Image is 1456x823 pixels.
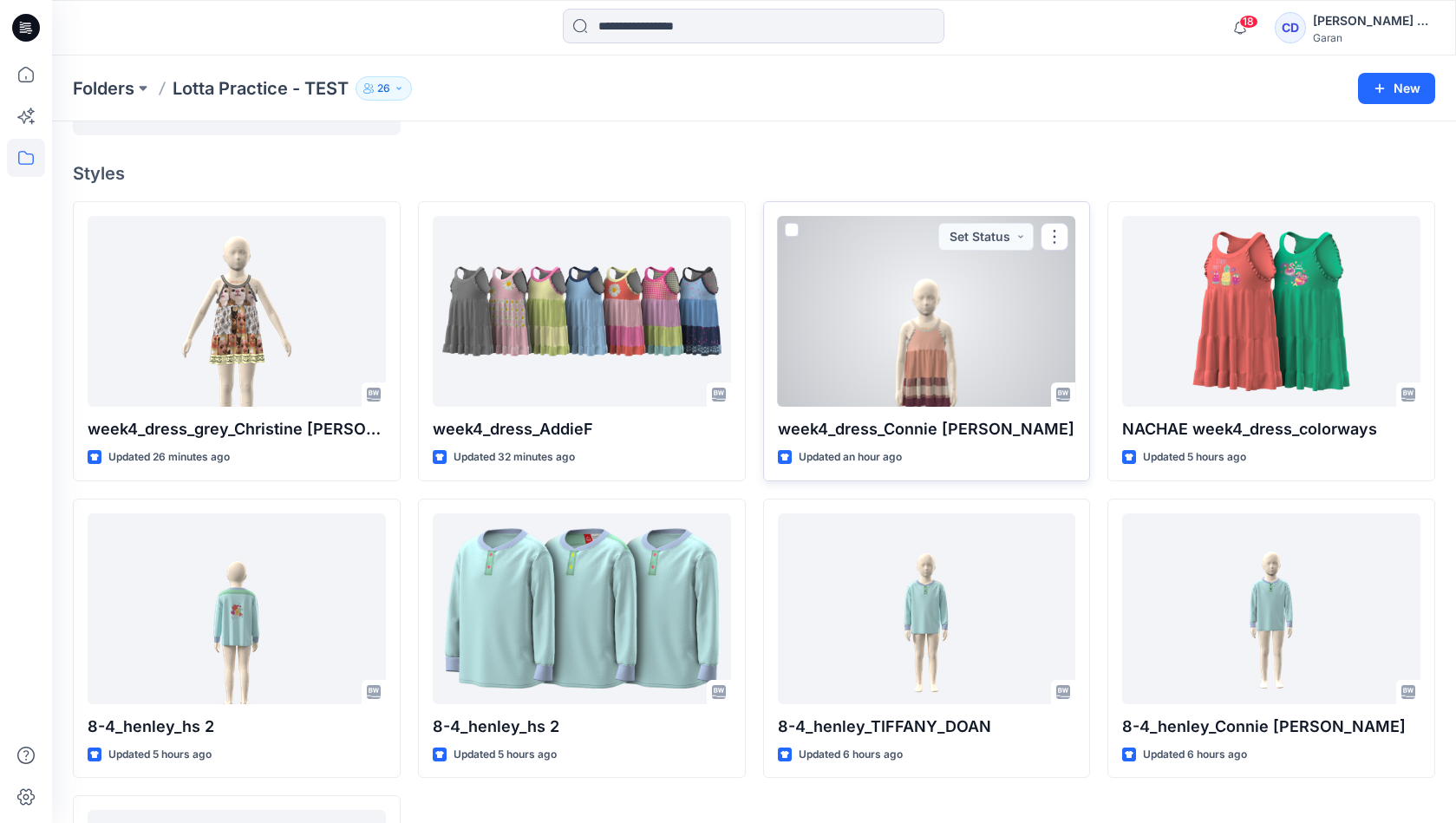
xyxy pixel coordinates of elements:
span: 18 [1239,15,1258,29]
p: NACHAE week4_dress_colorways [1122,417,1420,441]
p: 26 [377,79,390,98]
p: Updated 6 hours ago [799,746,903,764]
p: Updated 32 minutes ago [454,448,575,467]
a: week4_dress_grey_Christine Chang [88,216,386,407]
a: week4_dress_AddieF [433,216,731,407]
p: Updated 26 minutes ago [108,448,230,467]
p: Updated an hour ago [799,448,902,467]
div: CD [1275,12,1306,43]
h4: Styles [73,163,1435,184]
a: 8-4_henley_hs 2 [433,513,731,704]
a: NACHAE week4_dress_colorways [1122,216,1420,407]
p: 8-4_henley_hs 2 [88,715,386,739]
p: Updated 5 hours ago [108,746,212,764]
p: Updated 5 hours ago [454,746,557,764]
p: Updated 5 hours ago [1143,448,1246,467]
p: week4_dress_AddieF [433,417,731,441]
p: week4_dress_grey_Christine [PERSON_NAME] [88,417,386,441]
a: 8-4_henley_TIFFANY_DOAN [778,513,1076,704]
p: 8-4_henley_hs 2 [433,715,731,739]
div: Garan [1313,31,1434,44]
p: Updated 6 hours ago [1143,746,1247,764]
div: [PERSON_NAME] De La [PERSON_NAME] [1313,10,1434,31]
p: 8-4_henley_Connie [PERSON_NAME] [1122,715,1420,739]
a: 8-4_henley_hs 2 [88,513,386,704]
a: week4_dress_Connie De La Cruz [778,216,1076,407]
p: 8-4_henley_TIFFANY_DOAN [778,715,1076,739]
button: 26 [356,76,412,101]
p: Lotta Practice - TEST [173,76,349,101]
button: New [1358,73,1435,104]
p: week4_dress_Connie [PERSON_NAME] [778,417,1076,441]
a: Folders [73,76,134,101]
a: 8-4_henley_Connie De La Cruz [1122,513,1420,704]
